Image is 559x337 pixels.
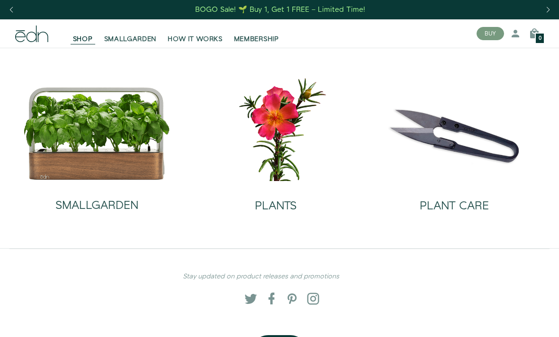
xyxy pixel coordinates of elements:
[255,200,297,212] h2: PLANTS
[539,36,541,41] span: 0
[73,35,93,44] span: SHOP
[195,2,367,17] a: BOGO Sale! 🌱 Buy 1, Get 1 FREE – Limited Time!
[23,181,171,219] a: SMALLGARDEN
[168,35,222,44] span: HOW IT WORKS
[67,23,99,44] a: SHOP
[420,200,489,212] h2: PLANT CARE
[373,181,536,220] a: PLANT CARE
[234,35,279,44] span: MEMBERSHIP
[55,199,138,212] h2: SMALLGARDEN
[99,23,162,44] a: SMALLGARDEN
[477,27,504,40] button: BUY
[162,23,228,44] a: HOW IT WORKS
[195,5,365,15] div: BOGO Sale! 🌱 Buy 1, Get 1 FREE – Limited Time!
[104,35,157,44] span: SMALLGARDEN
[194,181,357,220] a: PLANTS
[228,23,285,44] a: MEMBERSHIP
[183,272,339,281] em: Stay updated on product releases and promotions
